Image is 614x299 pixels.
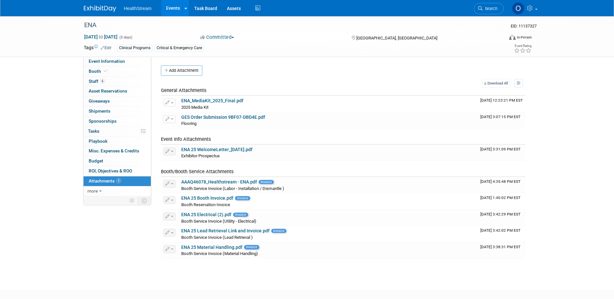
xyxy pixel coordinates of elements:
a: Playbook [84,137,151,146]
button: Committed [198,34,237,41]
span: [DATE] [DATE] [84,34,118,40]
span: Playbook [89,138,107,144]
td: Tags [84,44,111,52]
span: Giveaways [89,98,110,104]
span: Invoice [244,245,259,249]
td: Personalize Event Tab Strip [127,196,138,205]
a: ENA 25 Electrical (2).pdf [181,212,231,217]
span: Booth [89,69,108,74]
td: Upload Timestamp [478,193,526,209]
span: General Attachments [161,87,207,93]
span: Booth/Booth Service Attachments [161,169,234,174]
a: GES Order Submission 9BF07-DBD4E.pdf [181,115,265,120]
a: Download All [482,79,510,88]
span: Upload Timestamp [480,245,520,249]
span: Event Info Attachments [161,136,211,142]
div: Critical & Emergency Care [155,45,204,51]
span: 6 [100,79,105,83]
button: Add Attachment [161,65,202,76]
span: Sponsorships [89,118,117,124]
img: ExhibitDay [84,6,116,12]
td: Upload Timestamp [478,226,526,242]
td: Upload Timestamp [478,210,526,226]
span: Event Information [89,59,125,64]
span: Upload Timestamp [480,115,520,119]
a: AAAQ46078_Healthstream - ENA.pdf [181,179,257,184]
span: Upload Timestamp [480,179,520,184]
a: Shipments [84,106,151,116]
td: Upload Timestamp [478,112,526,128]
span: Booth Reservation Invoice [181,202,230,207]
span: ROI, Objectives & ROO [89,168,132,173]
span: Invoice [271,229,286,233]
span: Booth Service Invoice (Utility - Electrical) [181,219,256,224]
td: Upload Timestamp [478,177,526,193]
div: Event Format [465,34,532,43]
span: Tasks [88,128,99,134]
a: ENA 25 Lead Retrieval Link and Invoice.pdf [181,228,270,233]
span: Booth Service Invoice (Material Handling) [181,251,258,256]
span: to [98,34,104,39]
span: Booth Service Invoice (Lead Retrieval ) [181,235,253,240]
span: Attachments [89,178,121,183]
td: Toggle Event Tabs [138,196,151,205]
a: Giveaways [84,96,151,106]
a: Event Information [84,57,151,66]
img: Olivia Christopher [512,2,524,15]
a: Attachments8 [84,176,151,186]
span: HealthStream [124,6,152,11]
span: Invoice [259,180,274,184]
span: Upload Timestamp [480,212,520,216]
a: ENA 25 Booth Invoice.pdf [181,195,233,201]
td: Upload Timestamp [478,96,526,112]
span: Budget [89,158,103,163]
span: 2025 Media Kit [181,105,208,110]
span: Search [483,6,497,11]
span: Upload Timestamp [480,98,523,103]
span: Asset Reservations [89,88,127,94]
a: Misc. Expenses & Credits [84,146,151,156]
a: ENA 25 WelcomeLetter_[DATE].pdf [181,147,252,152]
span: more [87,188,98,194]
span: Flooring [181,121,196,126]
i: Booth reservation complete [104,69,107,73]
div: In-Person [517,35,532,40]
span: Invoice [233,213,248,217]
span: Upload Timestamp [480,147,520,151]
a: ENA 25 Material Handling.pdf [181,245,242,250]
td: Upload Timestamp [478,145,526,161]
span: 8 [116,178,121,183]
span: Upload Timestamp [480,228,520,233]
span: Event ID: 11137327 [511,24,537,28]
div: Clinical Programs [117,45,152,51]
span: Invoice [235,196,250,200]
a: Tasks [84,127,151,136]
span: Booth Service Invoice (Labor - Installation / Dismantle ) [181,186,284,191]
span: Staff [89,79,105,84]
a: Staff6 [84,77,151,86]
img: Format-Inperson.png [509,35,516,40]
a: ENA_MediaKit_2025_Final.pdf [181,98,243,103]
span: (5 days) [119,35,132,39]
a: Budget [84,156,151,166]
div: Event Rating [514,44,531,48]
a: Sponsorships [84,116,151,126]
span: Misc. Expenses & Credits [89,148,139,153]
a: more [84,186,151,196]
a: Asset Reservations [84,86,151,96]
span: Upload Timestamp [480,195,520,200]
a: ROI, Objectives & ROO [84,166,151,176]
span: Shipments [89,108,110,114]
a: Search [474,3,504,14]
span: [GEOGRAPHIC_DATA], [GEOGRAPHIC_DATA] [356,36,437,40]
a: Booth [84,67,151,76]
td: Upload Timestamp [478,242,526,259]
div: ENA [82,19,494,31]
a: Edit [101,46,111,50]
span: Exhibitor Prospectus [181,153,220,158]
